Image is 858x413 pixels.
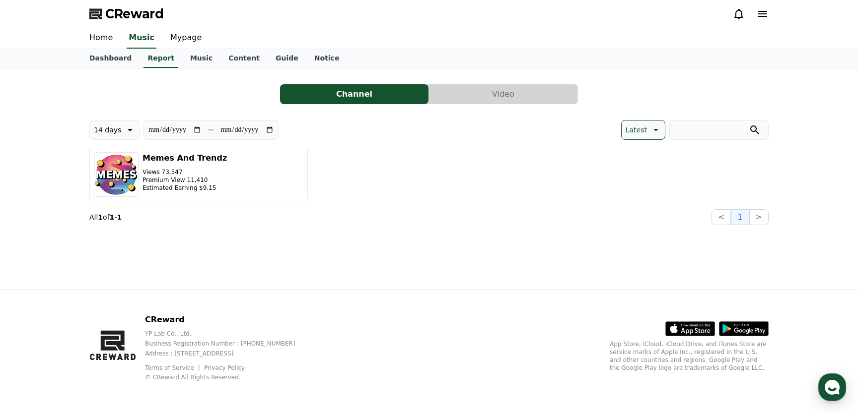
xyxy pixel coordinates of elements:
[145,364,202,371] a: Terms of Service
[94,152,139,197] img: Memes And Trendz
[621,120,665,140] button: Latest
[610,340,769,372] p: App Store, iCloud, iCloud Drive, and iTunes Store are service marks of Apple Inc., registered in ...
[162,28,210,49] a: Mypage
[143,184,227,192] p: Estimated Earning $9.15
[208,124,214,136] p: ~
[429,84,577,104] button: Video
[143,152,227,164] h3: Memes And Trendz
[306,49,348,68] a: Notice
[81,28,121,49] a: Home
[220,49,268,68] a: Content
[731,209,749,225] button: 1
[89,120,140,140] button: 14 days
[429,84,578,104] a: Video
[749,209,769,225] button: >
[94,123,121,137] p: 14 days
[81,49,140,68] a: Dashboard
[268,49,306,68] a: Guide
[145,340,311,348] p: Business Registration Number : [PHONE_NUMBER]
[280,84,429,104] button: Channel
[280,84,429,104] a: Channel
[110,213,115,221] strong: 1
[127,28,156,49] a: Music
[98,213,103,221] strong: 1
[182,49,220,68] a: Music
[626,123,647,137] p: Latest
[117,213,122,221] strong: 1
[89,6,164,22] a: CReward
[145,330,311,338] p: YP Lab Co., Ltd.
[89,148,308,201] button: Memes And Trendz Views 73,547 Premium View 11,410 Estimated Earning $9.15
[143,49,178,68] a: Report
[145,373,311,381] p: © CReward All Rights Reserved.
[204,364,245,371] a: Privacy Policy
[89,212,122,222] p: All of -
[143,176,227,184] p: Premium View 11,410
[712,209,731,225] button: <
[145,314,311,326] p: CReward
[145,350,311,357] p: Address : [STREET_ADDRESS]
[105,6,164,22] span: CReward
[143,168,227,176] p: Views 73,547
